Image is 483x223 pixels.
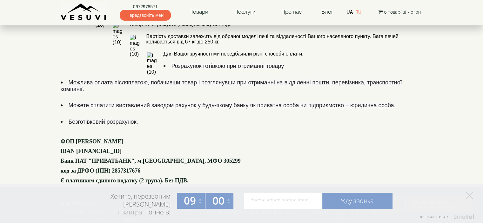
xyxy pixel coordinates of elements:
a: RU [355,10,362,15]
font: Розрахунок готівкою при отриманні товару [171,63,284,69]
span: Можете сплатити виставлений заводом рахунок у будь-якому банку як приватна особа чи підприємство ... [69,102,396,108]
div: Хотите, перезвоним [PERSON_NAME] точно в: [86,192,171,217]
span: Виртуальная АТС [420,215,449,219]
font: код за ДРФО (ІПН) 2857317676 [61,167,141,174]
a: Блог [321,9,333,15]
a: Про нас [275,5,308,19]
span: Вартість доставки залежить від обраної моделі печі та віддаленості Вашого населеного пункту. Вага... [146,34,399,45]
a: UA [346,10,353,15]
span: Передзвоніть мені [120,10,171,21]
span: Можлива оплата післяплатою, побачивши товар і розглянувши при отриманні на відділенні пошти, пере... [61,79,402,92]
font: IBAN [FINANCIAL_ID] [61,148,122,154]
span: 0 товар(ів) - 0грн [384,10,420,15]
span: 00 [212,193,225,208]
a: Виртуальная АТС [416,214,475,223]
font: ФОП [PERSON_NAME] [61,138,123,145]
img: images (10) [113,23,123,45]
a: Послуги [228,5,262,19]
a: 0672978571 [120,3,171,10]
button: 0 товар(ів) - 0грн [376,9,422,16]
font: Банк ПАТ "ПРИВАТБАНК", м.[GEOGRAPHIC_DATA], МФО 305299 [61,158,241,164]
span: Для Вашої зручності ми передбачили різні способи оплати. [164,51,304,56]
span: 09 [184,193,196,208]
font: Є платником єдиного податку (2 група). Без ПДВ. [61,177,189,184]
a: Товари [184,5,215,19]
span: завтра [122,208,142,216]
img: Завод VESUVI [61,3,107,21]
img: images (10) [147,52,157,75]
img: images (10) [130,35,140,57]
a: Жду звонка [322,193,392,209]
span: Безготівковий розрахунок. [69,119,138,125]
